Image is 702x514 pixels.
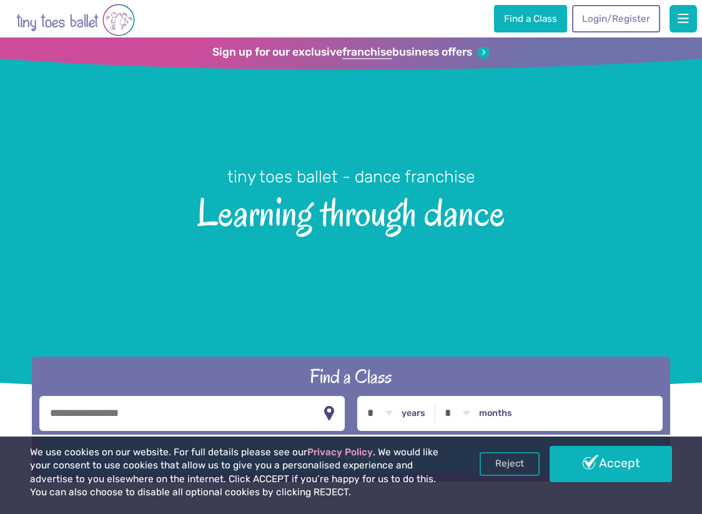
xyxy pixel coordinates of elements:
[39,364,662,389] h2: Find a Class
[227,167,475,187] small: tiny toes ballet - dance franchise
[342,46,392,59] strong: franchise
[550,446,673,482] a: Accept
[480,452,540,476] a: Reject
[479,408,512,419] label: months
[16,2,135,37] img: tiny toes ballet
[494,5,566,32] a: Find a Class
[20,188,682,234] span: Learning through dance
[402,408,425,419] label: years
[30,446,447,500] p: We use cookies on our website. For full details please see our . We would like your consent to us...
[307,447,373,458] a: Privacy Policy
[212,46,489,59] a: Sign up for our exclusivefranchisebusiness offers
[572,5,660,32] a: Login/Register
